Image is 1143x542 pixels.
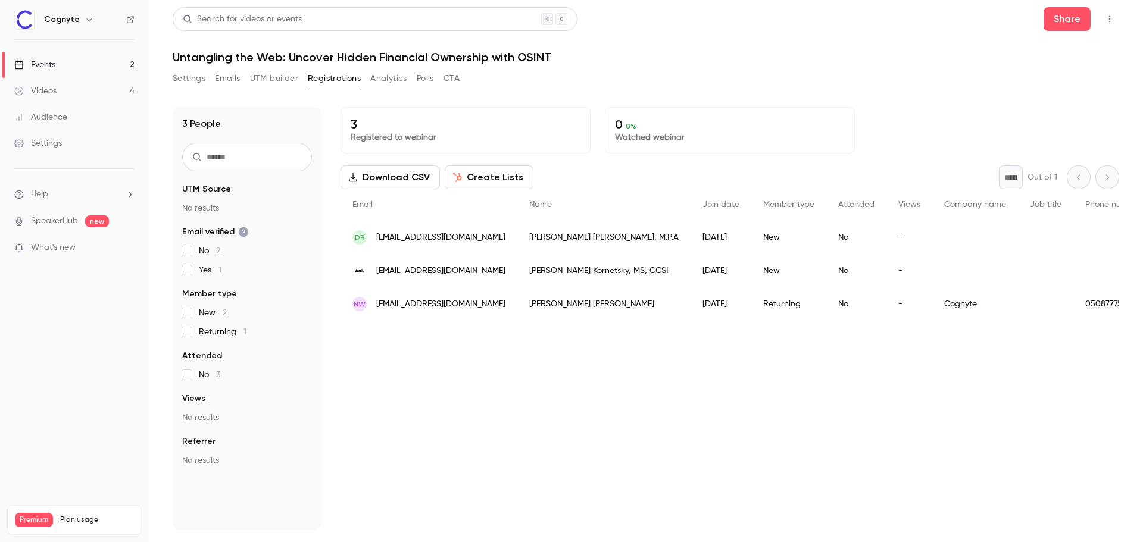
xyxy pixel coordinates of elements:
[215,69,240,88] button: Emails
[199,264,221,276] span: Yes
[763,200,814,209] span: Member type
[376,231,505,244] span: [EMAIL_ADDRESS][DOMAIN_NAME]
[216,371,220,379] span: 3
[517,221,691,254] div: [PERSON_NAME] [PERSON_NAME], M.P.A
[826,254,886,287] div: No
[341,165,440,189] button: Download CSV
[444,69,460,88] button: CTA
[751,254,826,287] div: New
[182,436,216,447] span: Referrer
[199,326,246,338] span: Returning
[352,200,373,209] span: Email
[615,117,845,131] p: 0
[199,245,220,257] span: No
[14,137,62,149] div: Settings
[886,254,932,287] div: -
[216,247,220,255] span: 2
[14,85,57,97] div: Videos
[182,183,231,195] span: UTM Source
[886,287,932,321] div: -
[751,287,826,321] div: Returning
[702,200,739,209] span: Join date
[182,350,222,362] span: Attended
[173,50,1119,64] h1: Untangling the Web: Uncover Hidden Financial Ownership with OSINT
[31,215,78,227] a: SpeakerHub
[223,309,227,317] span: 2
[243,328,246,336] span: 1
[615,131,845,143] p: Watched webinar
[1044,7,1091,31] button: Share
[182,288,237,300] span: Member type
[517,254,691,287] div: [PERSON_NAME] Kornetsky, MS, CCSI
[14,111,67,123] div: Audience
[691,254,751,287] div: [DATE]
[370,69,407,88] button: Analytics
[838,200,875,209] span: Attended
[944,200,1006,209] span: Company name
[31,188,48,200] span: Help
[308,69,361,88] button: Registrations
[355,232,365,243] span: DR
[932,287,1018,321] div: Cognyte
[376,265,505,277] span: [EMAIL_ADDRESS][DOMAIN_NAME]
[182,455,312,466] p: No results
[85,215,109,227] span: new
[182,183,312,466] section: facet-groups
[417,69,434,88] button: Polls
[517,287,691,321] div: [PERSON_NAME] [PERSON_NAME]
[1028,171,1057,183] p: Out of 1
[445,165,533,189] button: Create Lists
[376,298,505,311] span: [EMAIL_ADDRESS][DOMAIN_NAME]
[15,10,34,29] img: Cognyte
[826,287,886,321] div: No
[31,242,76,254] span: What's new
[173,69,205,88] button: Settings
[1030,200,1061,209] span: Job title
[626,122,636,130] span: 0 %
[183,13,302,26] div: Search for videos or events
[826,221,886,254] div: No
[182,202,312,214] p: No results
[60,515,134,525] span: Plan usage
[691,221,751,254] div: [DATE]
[199,307,227,319] span: New
[182,393,205,405] span: Views
[351,117,580,131] p: 3
[352,264,367,278] img: aol.com
[15,513,53,527] span: Premium
[250,69,298,88] button: UTM builder
[182,226,249,238] span: Email verified
[199,369,220,381] span: No
[14,188,135,200] li: help-dropdown-opener
[751,221,826,254] div: New
[182,412,312,424] p: No results
[529,200,552,209] span: Name
[14,59,55,71] div: Events
[120,243,135,253] iframe: Noticeable Trigger
[354,299,366,309] span: NW
[886,221,932,254] div: -
[351,131,580,143] p: Registered to webinar
[182,117,221,131] h1: 3 People
[1085,200,1141,209] span: Phone number
[691,287,751,321] div: [DATE]
[44,14,80,26] h6: Cognyte
[218,266,221,274] span: 1
[898,200,920,209] span: Views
